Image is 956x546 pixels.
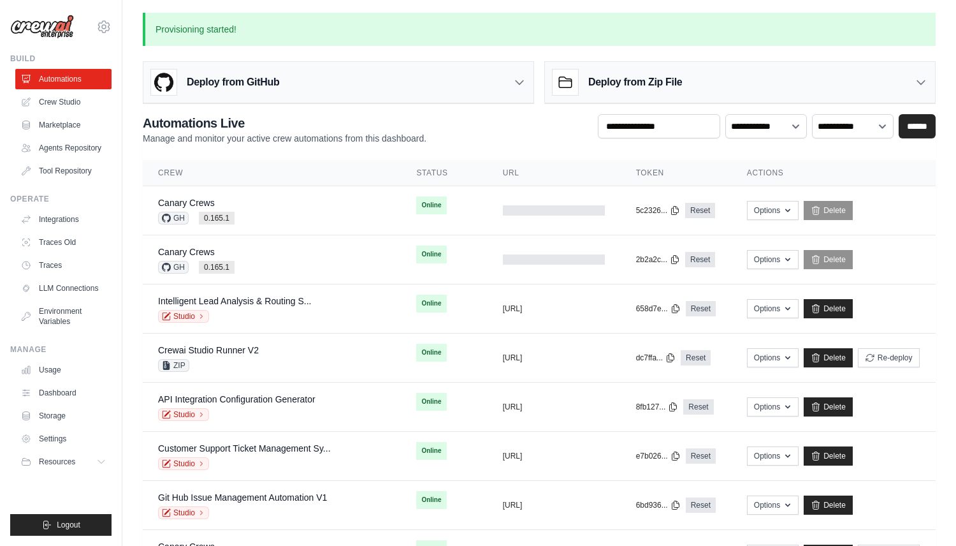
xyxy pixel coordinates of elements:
a: Agents Repository [15,138,112,158]
button: 6bd936... [636,500,681,510]
th: Token [621,160,732,186]
a: Delete [804,201,853,220]
a: Settings [15,429,112,449]
a: Reset [683,399,713,415]
span: GH [158,261,189,274]
span: 0.165.1 [199,261,235,274]
span: Online [416,344,446,362]
button: Options [747,250,799,269]
button: Options [747,348,799,367]
a: Traces [15,255,112,276]
a: Reset [686,498,716,513]
a: Marketplace [15,115,112,135]
span: GH [158,212,189,225]
a: Reset [685,203,715,218]
th: URL [488,160,621,186]
button: dc7ffa... [636,353,676,363]
p: Manage and monitor your active crew automations from this dashboard. [143,132,426,145]
a: Integrations [15,209,112,230]
span: Online [416,491,446,509]
a: Dashboard [15,383,112,403]
h3: Deploy from GitHub [187,75,279,90]
span: Online [416,295,446,313]
a: API Integration Configuration Generator [158,394,315,404]
h3: Deploy from Zip File [588,75,682,90]
button: Options [747,496,799,515]
a: Studio [158,408,209,421]
a: Delete [804,397,853,417]
a: Git Hub Issue Management Automation V1 [158,492,327,503]
a: Automations [15,69,112,89]
a: Canary Crews [158,198,215,208]
button: 658d7e... [636,304,681,314]
span: ZIP [158,359,189,372]
div: Build [10,54,112,64]
a: Reset [685,252,715,267]
a: Reset [686,301,716,316]
button: e7b026... [636,451,681,461]
button: Options [747,446,799,466]
a: Delete [804,496,853,515]
th: Status [401,160,487,186]
button: 8fb127... [636,402,679,412]
h2: Automations Live [143,114,426,132]
a: Storage [15,406,112,426]
a: Studio [158,506,209,519]
th: Actions [732,160,936,186]
img: GitHub Logo [151,70,177,95]
button: Options [747,397,799,417]
p: Provisioning started! [143,13,936,46]
a: LLM Connections [15,278,112,299]
div: Manage [10,344,112,355]
span: Online [416,196,446,214]
button: Resources [15,452,112,472]
button: Re-deploy [858,348,920,367]
th: Crew [143,160,401,186]
a: Crewai Studio Runner V2 [158,345,259,355]
a: Customer Support Ticket Management Sy... [158,443,331,454]
a: Canary Crews [158,247,215,257]
button: 2b2a2c... [636,255,680,265]
button: 5c2326... [636,205,680,216]
span: Online [416,393,446,411]
a: Traces Old [15,232,112,253]
span: Resources [39,457,75,467]
a: Environment Variables [15,301,112,332]
a: Studio [158,457,209,470]
a: Intelligent Lead Analysis & Routing S... [158,296,311,306]
a: Delete [804,250,853,269]
a: Studio [158,310,209,323]
a: Reset [686,448,716,464]
a: Usage [15,360,112,380]
img: Logo [10,15,74,39]
span: Logout [57,520,80,530]
button: Logout [10,514,112,536]
button: Options [747,201,799,220]
a: Delete [804,299,853,318]
a: Crew Studio [15,92,112,112]
span: Online [416,442,446,460]
span: Online [416,246,446,263]
a: Tool Repository [15,161,112,181]
div: Operate [10,194,112,204]
a: Delete [804,348,853,367]
a: Reset [681,350,711,365]
button: Options [747,299,799,318]
span: 0.165.1 [199,212,235,225]
a: Delete [804,446,853,466]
